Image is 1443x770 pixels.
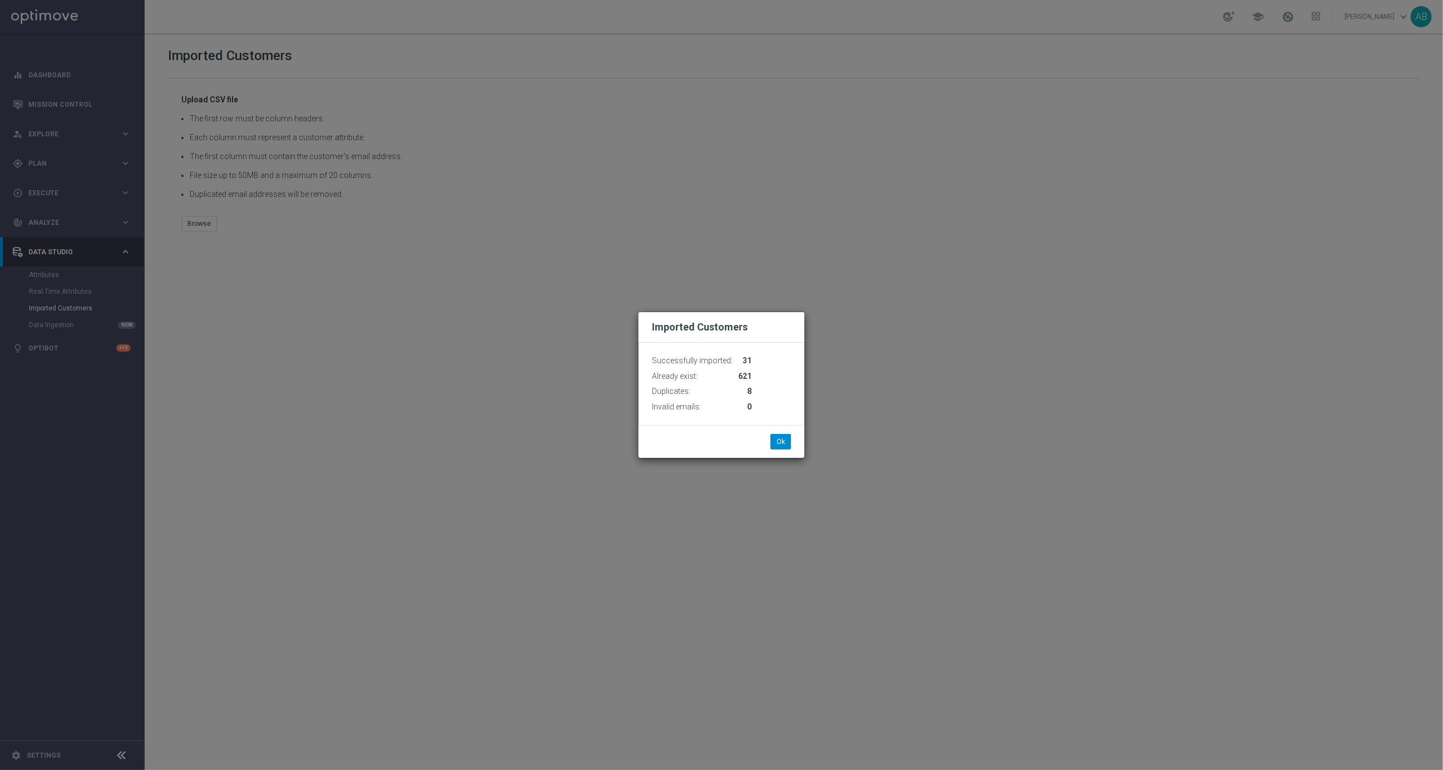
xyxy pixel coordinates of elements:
span: Invalid emails: [652,402,701,412]
h2: Imported Customers [652,320,748,334]
span: 0 [747,402,752,412]
span: 621 [738,372,752,381]
span: Already exist: [652,372,698,381]
span: 31 [743,356,752,366]
span: 8 [747,387,752,396]
button: Ok [770,434,791,450]
span: Duplicates: [652,387,690,396]
span: Successfully imported: [652,356,733,366]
